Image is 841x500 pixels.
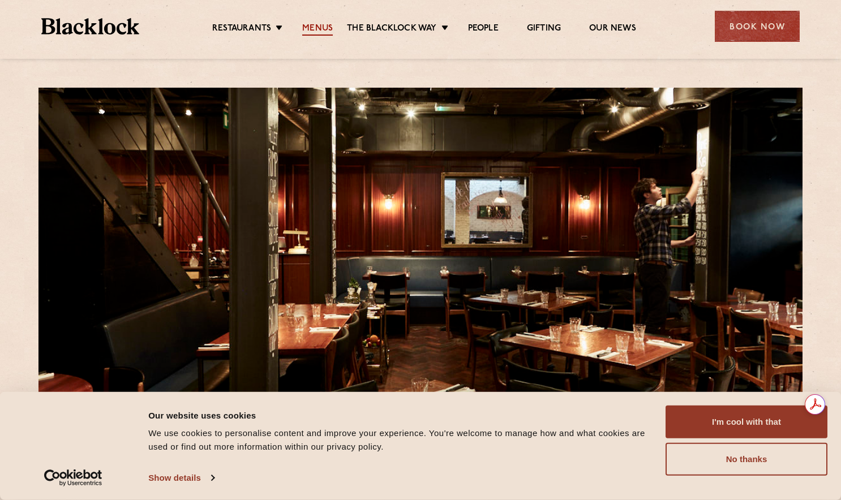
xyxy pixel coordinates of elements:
a: Our News [589,23,636,36]
a: Menus [302,23,333,36]
div: Book Now [715,11,800,42]
a: The Blacklock Way [347,23,436,36]
a: Usercentrics Cookiebot - opens in a new window [24,469,123,486]
a: Show details [148,469,214,486]
div: Our website uses cookies [148,408,653,422]
img: BL_Textured_Logo-footer-cropped.svg [41,18,139,35]
a: People [468,23,499,36]
a: Restaurants [212,23,271,36]
a: Gifting [527,23,561,36]
button: I'm cool with that [666,406,827,438]
button: No thanks [666,443,827,476]
div: We use cookies to personalise content and improve your experience. You're welcome to manage how a... [148,426,653,454]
